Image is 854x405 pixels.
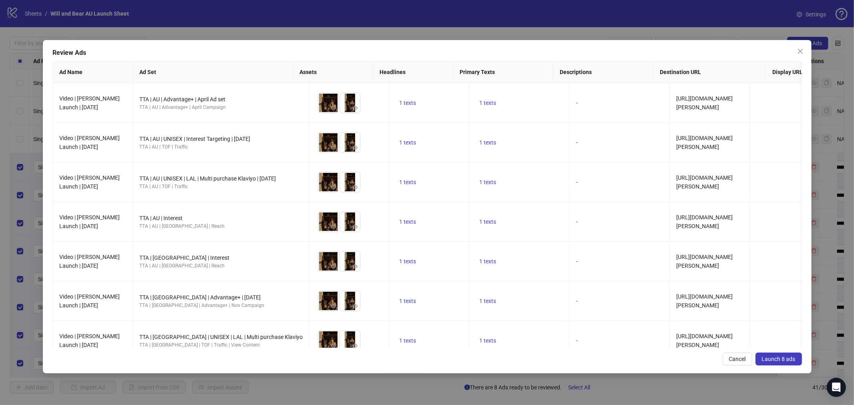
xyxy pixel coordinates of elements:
[139,95,303,104] div: TTA | AU | Advantage+ | April Ad set
[329,143,338,152] button: Preview
[399,100,416,106] span: 1 texts
[576,219,578,225] span: -
[59,135,120,150] span: Video | [PERSON_NAME] Launch | [DATE]
[329,341,338,351] button: Preview
[59,254,120,269] span: Video | [PERSON_NAME] Launch | [DATE]
[350,301,360,311] button: Preview
[479,139,496,146] span: 1 texts
[576,179,578,185] span: -
[653,61,766,83] th: Destination URL
[331,145,336,150] span: eye
[59,174,120,190] span: Video | [PERSON_NAME] Launch | [DATE]
[329,222,338,232] button: Preview
[576,139,578,146] span: -
[352,105,358,111] span: eye
[722,353,752,365] button: Cancel
[352,224,358,230] span: eye
[352,184,358,190] span: eye
[479,219,496,225] span: 1 texts
[139,104,303,111] div: TTA | AU | Advantage+ | April Campaign
[53,61,133,83] th: Ad Name
[139,143,303,151] div: TTA | AU | TOF | Traffic
[476,177,499,187] button: 1 texts
[318,212,338,232] img: Asset 1
[396,217,419,227] button: 1 texts
[340,93,360,113] img: Asset 2
[331,105,336,111] span: eye
[139,341,303,349] div: TTA | [GEOGRAPHIC_DATA] | TOF | Traffic | View Content
[329,182,338,192] button: Preview
[340,212,360,232] img: Asset 2
[318,291,338,311] img: Asset 1
[399,258,416,265] span: 1 texts
[139,302,303,309] div: TTA | [GEOGRAPHIC_DATA] | Advantage+ | Nov Campaign
[139,253,303,262] div: TTA | [GEOGRAPHIC_DATA] | Interest
[676,293,733,309] span: [URL][DOMAIN_NAME][PERSON_NAME]
[340,331,360,351] img: Asset 2
[476,217,499,227] button: 1 texts
[139,293,303,302] div: TTA | [GEOGRAPHIC_DATA] | Advantage+ | [DATE]
[576,337,578,344] span: -
[352,343,358,349] span: eye
[133,61,293,83] th: Ad Set
[396,336,419,345] button: 1 texts
[797,48,803,54] span: close
[350,182,360,192] button: Preview
[766,61,846,83] th: Display URL
[318,172,338,192] img: Asset 1
[352,303,358,309] span: eye
[476,98,499,108] button: 1 texts
[794,45,806,58] button: Close
[331,343,336,349] span: eye
[396,98,419,108] button: 1 texts
[340,251,360,271] img: Asset 2
[755,353,802,365] button: Launch 8 ads
[479,258,496,265] span: 1 texts
[762,356,795,362] span: Launch 8 ads
[476,296,499,306] button: 1 texts
[350,262,360,271] button: Preview
[676,333,733,348] span: [URL][DOMAIN_NAME][PERSON_NAME]
[340,132,360,152] img: Asset 2
[59,214,120,229] span: Video | [PERSON_NAME] Launch | [DATE]
[476,336,499,345] button: 1 texts
[479,179,496,185] span: 1 texts
[318,331,338,351] img: Asset 1
[676,214,733,229] span: [URL][DOMAIN_NAME][PERSON_NAME]
[331,303,336,309] span: eye
[139,174,303,183] div: TTA | AU | UNISEX | LAL | Multi purchase Klaviyo | [DATE]
[373,61,453,83] th: Headlines
[676,135,733,150] span: [URL][DOMAIN_NAME][PERSON_NAME]
[553,61,653,83] th: Descriptions
[52,48,802,58] div: Review Ads
[331,224,336,230] span: eye
[139,333,303,341] div: TTA | [GEOGRAPHIC_DATA] | UNISEX | LAL | Multi purchase Klaviyo
[350,222,360,232] button: Preview
[331,264,336,269] span: eye
[59,293,120,309] span: Video | [PERSON_NAME] Launch | [DATE]
[350,103,360,113] button: Preview
[396,296,419,306] button: 1 texts
[476,138,499,147] button: 1 texts
[340,172,360,192] img: Asset 2
[59,333,120,348] span: Video | [PERSON_NAME] Launch | [DATE]
[139,214,303,223] div: TTA | AU | Interest
[340,291,360,311] img: Asset 2
[139,262,303,270] div: TTA | AU | [GEOGRAPHIC_DATA] | Reach
[293,61,373,83] th: Assets
[399,219,416,225] span: 1 texts
[399,337,416,344] span: 1 texts
[576,100,578,106] span: -
[318,93,338,113] img: Asset 1
[676,174,733,190] span: [URL][DOMAIN_NAME][PERSON_NAME]
[139,134,303,143] div: TTA | AU | UNISEX | Interest Targeting | [DATE]
[396,257,419,266] button: 1 texts
[476,257,499,266] button: 1 texts
[576,258,578,265] span: -
[827,378,846,397] div: Open Intercom Messenger
[139,183,303,190] div: TTA | AU | TOF | Traffic
[329,103,338,113] button: Preview
[139,223,303,230] div: TTA | AU | [GEOGRAPHIC_DATA] | Reach
[676,95,733,110] span: [URL][DOMAIN_NAME][PERSON_NAME]
[399,298,416,304] span: 1 texts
